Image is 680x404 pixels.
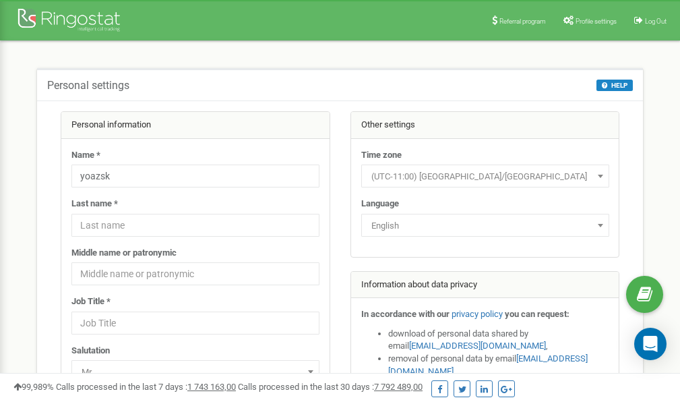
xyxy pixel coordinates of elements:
div: Information about data privacy [351,272,619,299]
button: HELP [596,80,633,91]
span: Calls processed in the last 30 days : [238,382,423,392]
strong: you can request: [505,309,569,319]
div: Open Intercom Messenger [634,328,667,360]
div: Personal information [61,112,330,139]
input: Job Title [71,312,319,335]
u: 1 743 163,00 [187,382,236,392]
div: Other settings [351,112,619,139]
span: 99,989% [13,382,54,392]
span: Mr. [76,363,315,382]
input: Name [71,165,319,187]
u: 7 792 489,00 [374,382,423,392]
label: Middle name or patronymic [71,247,177,260]
strong: In accordance with our [361,309,450,319]
label: Last name * [71,198,118,210]
span: English [366,217,605,235]
a: [EMAIL_ADDRESS][DOMAIN_NAME] [409,341,546,351]
span: Profile settings [576,18,617,25]
span: Referral program [499,18,546,25]
span: (UTC-11:00) Pacific/Midway [366,167,605,186]
label: Language [361,198,399,210]
span: Log Out [645,18,667,25]
span: Calls processed in the last 7 days : [56,382,236,392]
h5: Personal settings [47,80,129,92]
label: Time zone [361,149,402,162]
label: Name * [71,149,100,162]
li: download of personal data shared by email , [388,328,609,353]
span: (UTC-11:00) Pacific/Midway [361,165,609,187]
input: Middle name or patronymic [71,262,319,285]
span: Mr. [71,360,319,383]
label: Job Title * [71,295,111,308]
span: English [361,214,609,237]
label: Salutation [71,345,110,357]
a: privacy policy [452,309,503,319]
li: removal of personal data by email , [388,353,609,378]
input: Last name [71,214,319,237]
